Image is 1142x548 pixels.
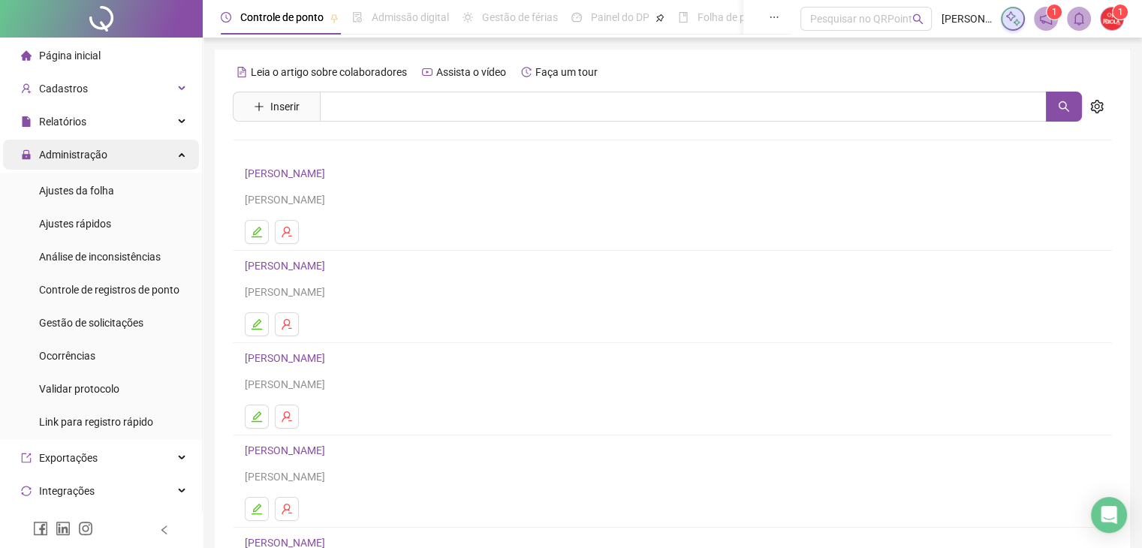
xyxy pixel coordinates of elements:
span: Exportações [39,452,98,464]
span: Ocorrências [39,350,95,362]
span: sync [21,486,32,496]
span: export [21,453,32,463]
div: Open Intercom Messenger [1091,497,1127,533]
span: [PERSON_NAME] [941,11,992,27]
span: Administração [39,149,107,161]
span: plus [254,101,264,112]
span: pushpin [330,14,339,23]
span: left [159,525,170,535]
span: Ajustes rápidos [39,218,111,230]
span: facebook [33,521,48,536]
span: linkedin [56,521,71,536]
span: Controle de ponto [240,11,324,23]
div: [PERSON_NAME] [245,468,1100,485]
span: notification [1039,12,1053,26]
span: book [678,12,689,23]
span: youtube [422,67,432,77]
span: 1 [1052,7,1057,17]
span: Relatórios [39,116,86,128]
span: user-delete [281,411,293,423]
a: [PERSON_NAME] [245,260,330,272]
div: [PERSON_NAME] [245,376,1100,393]
span: Gestão de férias [482,11,558,23]
span: pushpin [655,14,664,23]
sup: 1 [1047,5,1062,20]
span: clock-circle [221,12,231,23]
span: instagram [78,521,93,536]
span: history [521,67,532,77]
span: Análise de inconsistências [39,251,161,263]
span: Faça um tour [535,66,598,78]
a: [PERSON_NAME] [245,444,330,456]
span: sun [463,12,473,23]
span: lock [21,149,32,160]
a: [PERSON_NAME] [245,167,330,179]
span: 1 [1118,7,1123,17]
span: Cadastros [39,83,88,95]
span: file-done [352,12,363,23]
span: setting [1090,100,1104,113]
span: Inserir [270,98,300,115]
span: user-delete [281,318,293,330]
span: edit [251,503,263,515]
span: bell [1072,12,1086,26]
sup: Atualize o seu contato no menu Meus Dados [1113,5,1128,20]
span: edit [251,318,263,330]
span: edit [251,226,263,238]
button: Inserir [242,95,312,119]
span: search [912,14,924,25]
span: user-delete [281,503,293,515]
span: Controle de registros de ponto [39,284,179,296]
span: Folha de pagamento [698,11,794,23]
span: Link para registro rápido [39,416,153,428]
img: 67733 [1101,8,1123,30]
span: Gestão de solicitações [39,317,143,329]
span: home [21,50,32,61]
span: Admissão digital [372,11,449,23]
img: sparkle-icon.fc2bf0ac1784a2077858766a79e2daf3.svg [1005,11,1021,27]
span: dashboard [571,12,582,23]
span: Página inicial [39,50,101,62]
span: Validar protocolo [39,383,119,395]
span: Ajustes da folha [39,185,114,197]
span: search [1058,101,1070,113]
span: edit [251,411,263,423]
span: Painel do DP [591,11,649,23]
span: ellipsis [769,12,779,23]
div: [PERSON_NAME] [245,284,1100,300]
span: file [21,116,32,127]
span: Assista o vídeo [436,66,506,78]
span: Leia o artigo sobre colaboradores [251,66,407,78]
span: user-add [21,83,32,94]
span: file-text [237,67,247,77]
span: user-delete [281,226,293,238]
a: [PERSON_NAME] [245,352,330,364]
div: [PERSON_NAME] [245,191,1100,208]
span: Integrações [39,485,95,497]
